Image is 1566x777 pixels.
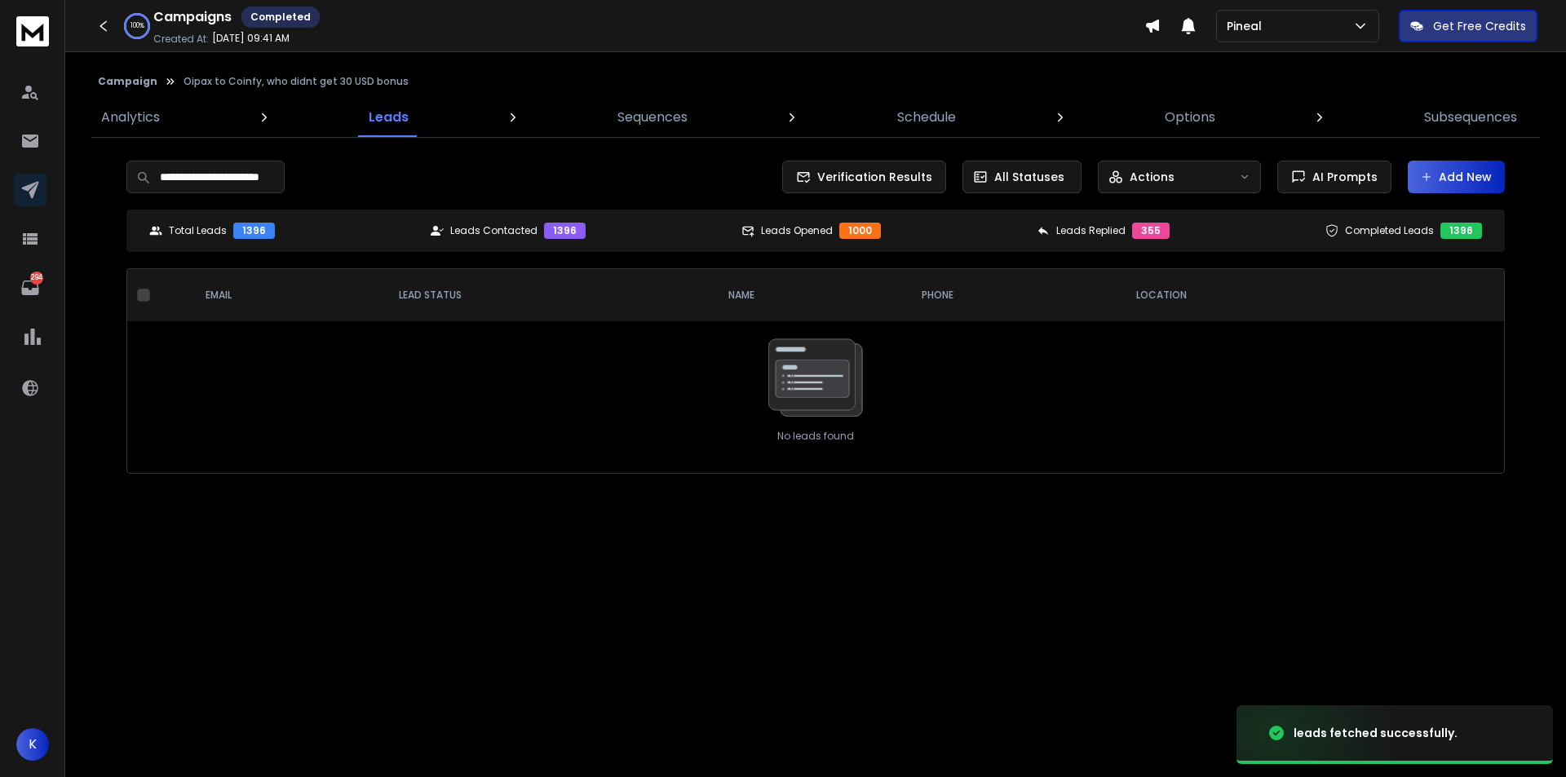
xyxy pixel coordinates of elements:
div: 1396 [1440,223,1482,239]
p: Leads [369,108,409,127]
div: Completed [241,7,320,28]
span: Verification Results [811,169,932,185]
div: 1396 [233,223,275,239]
th: EMAIL [192,269,386,321]
img: logo [16,16,49,46]
button: Get Free Credits [1399,10,1537,42]
div: 355 [1132,223,1170,239]
p: Sequences [617,108,688,127]
p: Schedule [897,108,956,127]
th: location [1123,269,1407,321]
p: 294 [30,272,43,285]
a: Analytics [91,98,170,137]
p: [DATE] 09:41 AM [212,32,290,45]
p: Options [1165,108,1215,127]
p: Analytics [101,108,160,127]
a: Schedule [887,98,966,137]
a: 294 [14,272,46,304]
button: AI Prompts [1277,161,1391,193]
p: 100 % [130,21,144,31]
p: Oipax to Coinfy, who didnt get 30 USD bonus [184,75,409,88]
button: Add New [1408,161,1505,193]
a: Sequences [608,98,697,137]
p: Leads Opened [761,224,833,237]
p: Get Free Credits [1433,18,1526,34]
th: NAME [715,269,909,321]
p: Leads Replied [1056,224,1126,237]
a: Subsequences [1414,98,1527,137]
p: Subsequences [1424,108,1517,127]
p: No leads found [777,430,854,443]
div: 1396 [544,223,586,239]
th: LEAD STATUS [386,269,715,321]
h1: Campaigns [153,7,232,27]
p: Leads Contacted [450,224,537,237]
button: Verification Results [782,161,946,193]
div: 1000 [839,223,881,239]
p: Completed Leads [1345,224,1434,237]
p: All Statuses [994,169,1064,185]
p: Total Leads [169,224,227,237]
button: Campaign [98,75,157,88]
p: Created At: [153,33,209,46]
a: Options [1155,98,1225,137]
p: Pineal [1227,18,1268,34]
div: leads fetched successfully. [1294,725,1458,741]
button: K [16,728,49,761]
a: Leads [359,98,418,137]
span: AI Prompts [1306,169,1378,185]
p: Actions [1130,169,1174,185]
th: Phone [909,269,1123,321]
